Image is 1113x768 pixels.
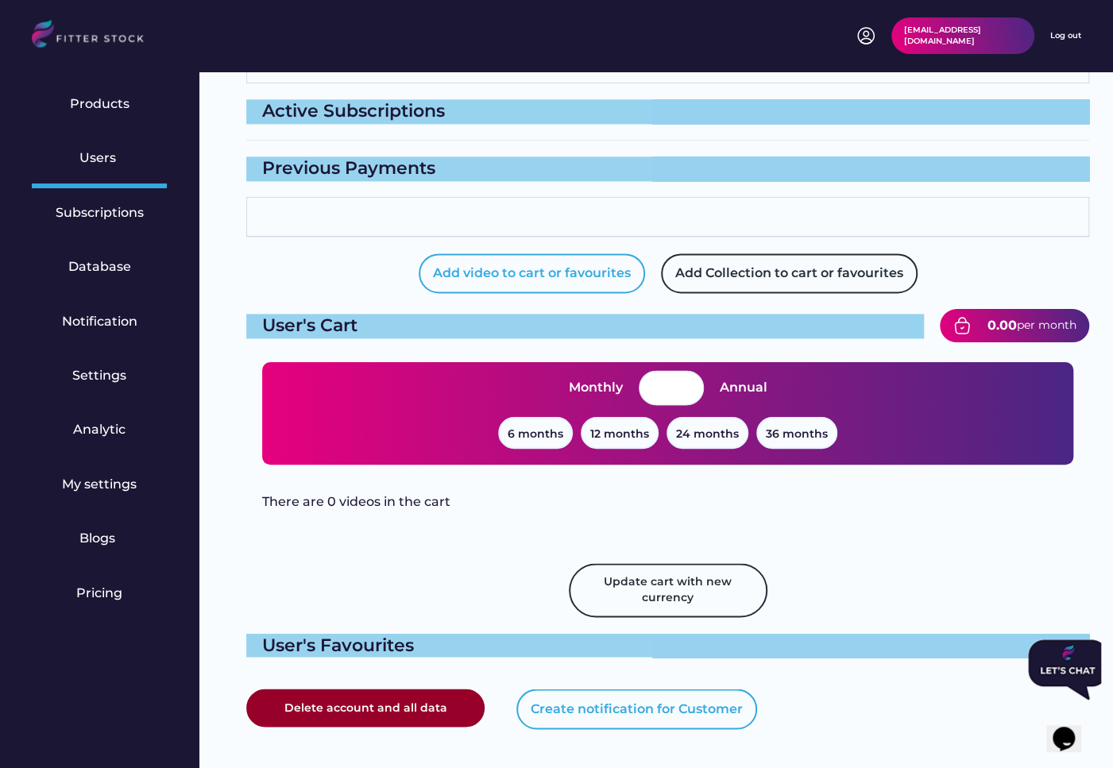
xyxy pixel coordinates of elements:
[6,6,86,67] img: Chat attention grabber
[1017,318,1076,334] div: per month
[581,417,659,449] button: 12 months
[987,318,1017,333] strong: 0.00
[32,20,157,52] img: LOGO.svg
[516,689,757,728] button: Create notification for Customer
[667,417,748,449] button: 24 months
[856,26,875,45] img: profile-circle.svg
[73,421,126,438] div: Analytic
[661,253,918,293] button: Add Collection to cart or favourites
[79,149,119,167] div: Users
[756,417,837,449] button: 36 months
[262,493,984,511] div: There are 0 videos in the cart
[498,417,573,449] button: 6 months
[246,689,485,727] button: Delete account and all data
[79,530,119,547] div: Blogs
[720,379,767,396] div: Annual
[569,379,623,396] div: Monthly
[904,25,1022,47] div: [EMAIL_ADDRESS][DOMAIN_NAME]
[246,156,1089,181] div: Previous Payments
[246,314,924,338] div: User's Cart
[953,316,972,335] img: bag-tick-2.svg
[68,258,131,276] div: Database
[246,633,1089,658] div: User's Favourites
[1022,633,1101,706] iframe: chat widget
[76,585,122,602] div: Pricing
[56,204,144,222] div: Subscriptions
[246,99,1089,124] div: Active Subscriptions
[1046,704,1097,752] iframe: chat widget
[70,95,129,113] div: Products
[72,367,126,384] div: Settings
[569,563,767,616] button: Update cart with new currency
[419,253,645,293] button: Add video to cart or favourites
[62,313,137,330] div: Notification
[62,476,137,493] div: My settings
[1050,30,1081,41] div: Log out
